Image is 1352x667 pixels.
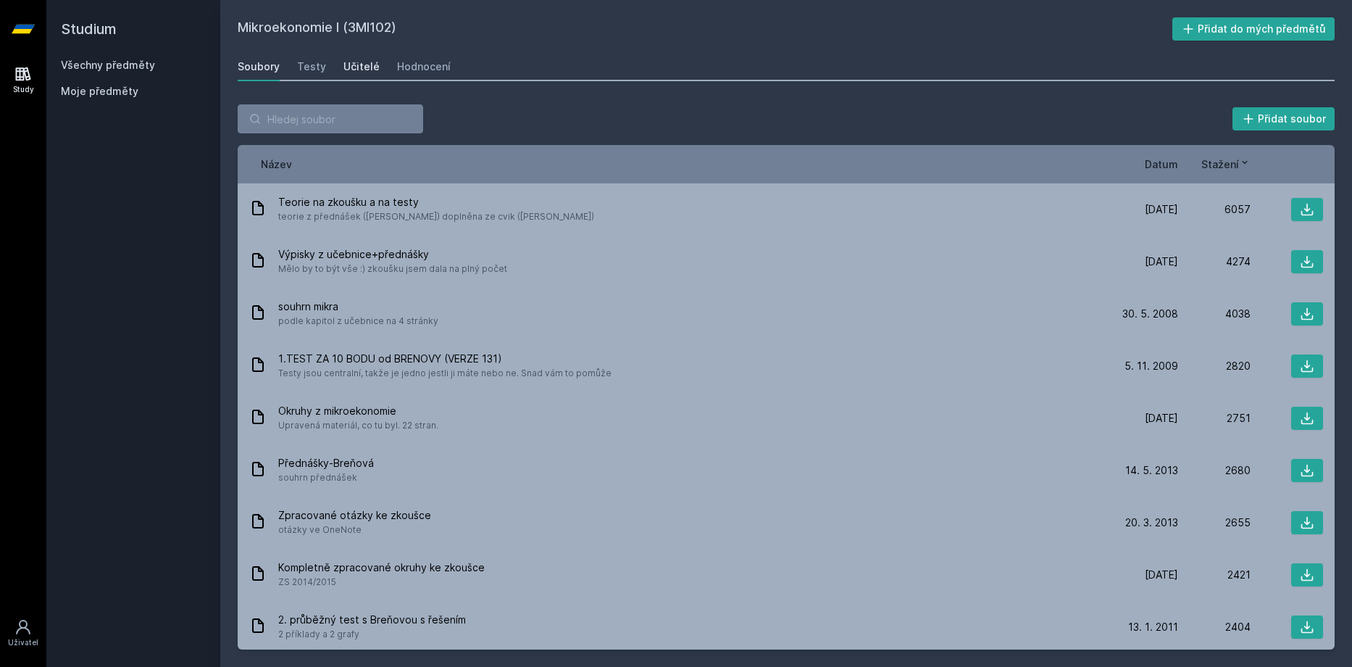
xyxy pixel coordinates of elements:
[1124,359,1178,373] span: 5. 11. 2009
[278,508,431,523] span: Zpracované otázky ke zkoušce
[261,157,292,172] button: Název
[1178,515,1251,530] div: 2655
[1125,515,1178,530] span: 20. 3. 2013
[238,52,280,81] a: Soubory
[61,84,138,99] span: Moje předměty
[1201,157,1239,172] span: Stažení
[397,52,451,81] a: Hodnocení
[61,59,155,71] a: Všechny předměty
[278,418,438,433] span: Upravená materiál, co tu byl. 22 stran.
[278,195,594,210] span: Teorie na zkoušku a na testy
[1125,463,1178,478] span: 14. 5. 2013
[343,59,380,74] div: Učitelé
[278,247,507,262] span: Výpisky z učebnice+přednášky
[1145,202,1178,217] span: [DATE]
[1232,107,1335,130] button: Přidat soubor
[278,523,431,537] span: otázky ve OneNote
[278,560,485,575] span: Kompletně zpracované okruhy ke zkoušce
[343,52,380,81] a: Učitelé
[278,456,374,471] span: Přednášky-Breňová
[1178,411,1251,426] div: 2751
[278,262,507,276] span: Mělo by to být vše :) zkoušku jsem dala na plný počet
[238,104,423,133] input: Hledej soubor
[278,471,374,485] span: souhrn přednášek
[1178,463,1251,478] div: 2680
[1178,202,1251,217] div: 6057
[1145,254,1178,269] span: [DATE]
[1178,568,1251,582] div: 2421
[1128,620,1178,634] span: 13. 1. 2011
[278,210,594,224] span: teorie z přednášek ([PERSON_NAME]) doplněna ze cvik ([PERSON_NAME])
[1178,307,1251,321] div: 4038
[3,611,43,655] a: Uživatel
[1122,307,1178,321] span: 30. 5. 2008
[278,352,612,366] span: 1.TEST ZA 10 BODU od BRENOVY (VERZE 131)
[1172,17,1335,41] button: Přidat do mých předmětů
[238,59,280,74] div: Soubory
[3,58,43,102] a: Study
[13,84,34,95] div: Study
[1145,568,1178,582] span: [DATE]
[278,613,466,627] span: 2. průběžný test s Breňovou s řešením
[8,637,38,648] div: Uživatel
[278,314,438,328] span: podle kapitol z učebnice na 4 stránky
[278,575,485,589] span: ZS 2014/2015
[1178,359,1251,373] div: 2820
[1145,411,1178,426] span: [DATE]
[1178,254,1251,269] div: 4274
[1178,620,1251,634] div: 2404
[278,366,612,381] span: Testy jsou centralní, takže je jedno jestli ji máte nebo ne. Snad vám to pomůže
[238,17,1172,41] h2: Mikroekonomie I (3MI102)
[278,404,438,418] span: Okruhy z mikroekonomie
[1145,157,1178,172] button: Datum
[278,627,466,642] span: 2 příklady a 2 grafy
[1201,157,1251,172] button: Stažení
[397,59,451,74] div: Hodnocení
[297,52,326,81] a: Testy
[297,59,326,74] div: Testy
[278,299,438,314] span: souhrn mikra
